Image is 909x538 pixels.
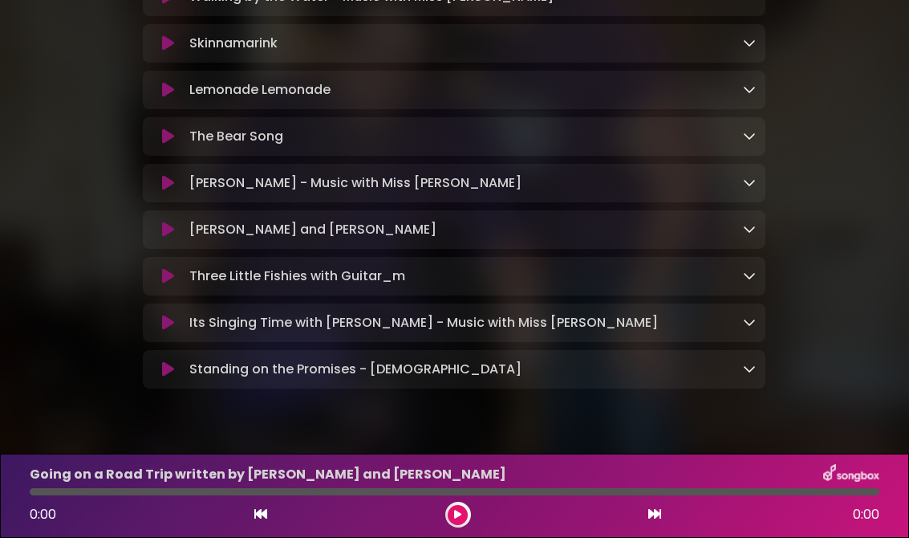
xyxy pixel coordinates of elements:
[189,127,283,146] p: The Bear Song
[189,313,658,332] p: Its Singing Time with [PERSON_NAME] - Music with Miss [PERSON_NAME]
[189,220,436,239] p: [PERSON_NAME] and [PERSON_NAME]
[189,267,405,286] p: Three Little Fishies with Guitar_m
[189,80,331,100] p: Lemonade Lemonade
[189,360,521,379] p: Standing on the Promises - [DEMOGRAPHIC_DATA]
[189,34,278,53] p: Skinnamarink
[189,173,521,193] p: [PERSON_NAME] - Music with Miss [PERSON_NAME]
